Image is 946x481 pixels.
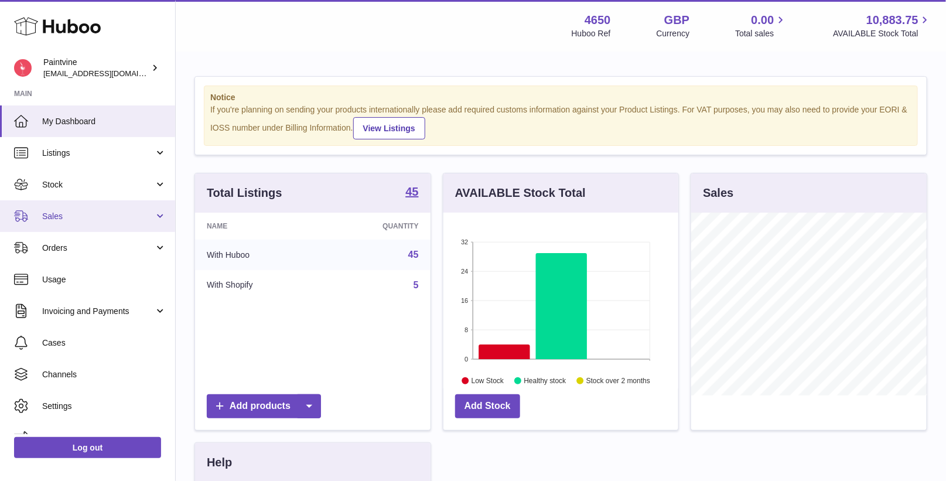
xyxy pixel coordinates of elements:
span: Listings [42,148,154,159]
a: 5 [414,280,419,290]
a: Add Stock [455,394,520,418]
a: Log out [14,437,161,458]
span: Sales [42,211,154,222]
span: Orders [42,243,154,254]
text: 16 [461,297,468,304]
h3: Help [207,455,232,470]
span: 10,883.75 [866,12,918,28]
div: Huboo Ref [572,28,611,39]
a: Add products [207,394,321,418]
a: 45 [405,186,418,200]
h3: AVAILABLE Stock Total [455,185,586,201]
strong: 4650 [585,12,611,28]
text: Healthy stock [524,377,566,385]
span: AVAILABLE Stock Total [833,28,932,39]
span: [EMAIL_ADDRESS][DOMAIN_NAME] [43,69,172,78]
span: Returns [42,432,166,444]
img: euan@paintvine.co.uk [14,59,32,77]
h3: Sales [703,185,733,201]
text: 24 [461,268,468,275]
th: Name [195,213,322,240]
td: With Shopify [195,270,322,301]
span: 0.00 [752,12,774,28]
strong: Notice [210,92,911,103]
h3: Total Listings [207,185,282,201]
a: 45 [408,250,419,260]
span: Settings [42,401,166,412]
span: Cases [42,337,166,349]
span: Invoicing and Payments [42,306,154,317]
text: Stock over 2 months [586,377,650,385]
text: Low Stock [472,377,504,385]
td: With Huboo [195,240,322,270]
a: 10,883.75 AVAILABLE Stock Total [833,12,932,39]
span: Usage [42,274,166,285]
th: Quantity [322,213,431,240]
text: 0 [465,356,468,363]
strong: GBP [664,12,689,28]
text: 32 [461,238,468,245]
a: View Listings [353,117,425,139]
span: Total sales [735,28,787,39]
strong: 45 [405,186,418,197]
div: If you're planning on sending your products internationally please add required customs informati... [210,104,911,139]
span: Channels [42,369,166,380]
text: 8 [465,326,468,333]
a: 0.00 Total sales [735,12,787,39]
span: My Dashboard [42,116,166,127]
div: Currency [657,28,690,39]
span: Stock [42,179,154,190]
div: Paintvine [43,57,149,79]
